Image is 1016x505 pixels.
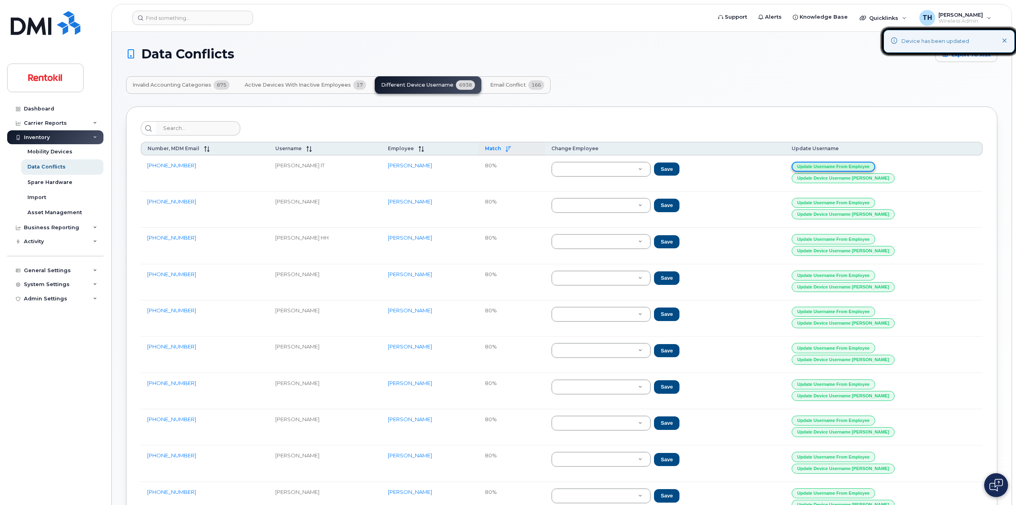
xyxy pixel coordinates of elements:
a: [PERSON_NAME] [388,307,432,313]
span: 875 [214,80,230,90]
td: 80% [479,228,545,264]
a: [PHONE_NUMBER] [147,307,196,313]
button: Update Username from Employee [792,488,875,498]
td: 80% [479,409,545,445]
button: Update Device Username [PERSON_NAME] [792,355,895,365]
td: [PERSON_NAME] [269,337,381,373]
button: Update Username from Employee [792,271,875,281]
button: Update Device Username [PERSON_NAME] [792,246,895,256]
td: [PERSON_NAME] HH [269,228,381,264]
span: Active Devices with Inactive Employees [245,82,351,88]
button: Update Device Username [PERSON_NAME] [792,391,895,401]
td: [PERSON_NAME] [269,409,381,445]
a: [PERSON_NAME] [388,380,432,386]
a: [PERSON_NAME] [388,162,432,168]
span: Number, MDM Email [148,145,199,151]
span: Change Employee [551,145,598,151]
td: [PERSON_NAME] [269,264,381,300]
span: 166 [528,80,544,90]
button: Save [654,235,679,249]
button: Update Username from Employee [792,452,875,462]
td: [PERSON_NAME] [269,300,381,337]
a: [PERSON_NAME] [388,343,432,350]
button: Update Device Username [PERSON_NAME] [792,209,895,219]
a: [PHONE_NUMBER] [147,198,196,205]
button: Save [654,199,679,212]
span: Email Conflict [490,82,526,88]
a: [PHONE_NUMBER] [147,271,196,277]
a: [PHONE_NUMBER] [147,343,196,350]
td: [PERSON_NAME] IT [269,155,381,192]
td: 80% [479,300,545,337]
button: Update Username from Employee [792,307,875,317]
a: [PHONE_NUMBER] [147,162,196,168]
button: Update Device Username [PERSON_NAME] [792,427,895,437]
button: Save [654,163,679,176]
button: Save [654,453,679,466]
img: Open chat [989,479,1003,491]
span: Employee [388,145,414,151]
button: Save [654,271,679,285]
a: [PERSON_NAME] [388,416,432,422]
span: 17 [353,80,366,90]
button: Save [654,416,679,430]
button: Save [654,380,679,394]
td: [PERSON_NAME] [269,373,381,409]
a: [PHONE_NUMBER] [147,234,196,241]
a: [PHONE_NUMBER] [147,380,196,386]
span: Match [485,145,501,151]
td: 80% [479,373,545,409]
a: Export to Xlsx [935,46,997,62]
button: Update Username from Employee [792,379,875,389]
button: Update Device Username [PERSON_NAME] [792,282,895,292]
a: [PERSON_NAME] [388,234,432,241]
button: Update Device Username [PERSON_NAME] [792,173,895,183]
span: Update Username [792,145,839,151]
td: 80% [479,264,545,300]
td: 80% [479,192,545,228]
span: Username [275,145,302,151]
div: Device has been updated [901,37,969,45]
a: [PHONE_NUMBER] [147,416,196,422]
td: [PERSON_NAME] [269,445,381,482]
button: Update Username from Employee [792,416,875,426]
a: [PERSON_NAME] [388,198,432,205]
button: Update Username from Employee [792,162,875,172]
button: Save [654,344,679,358]
a: [PERSON_NAME] [388,271,432,277]
span: Invalid Accounting Categories [132,82,211,88]
td: 80% [479,445,545,482]
input: Search... [156,121,240,135]
button: Update Device Username [PERSON_NAME] [792,464,895,474]
span: Data Conflicts [141,48,234,60]
button: Update Username from Employee [792,198,875,208]
button: Save [654,308,679,321]
td: 80% [479,155,545,192]
a: [PHONE_NUMBER] [147,489,196,495]
button: Save [654,489,679,503]
td: 80% [479,337,545,373]
a: [PERSON_NAME] [388,452,432,459]
a: [PERSON_NAME] [388,489,432,495]
button: Update Username from Employee [792,234,875,244]
td: [PERSON_NAME] [269,192,381,228]
a: [PHONE_NUMBER] [147,452,196,459]
button: Update Username from Employee [792,343,875,353]
button: Update Device Username [PERSON_NAME] [792,318,895,328]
